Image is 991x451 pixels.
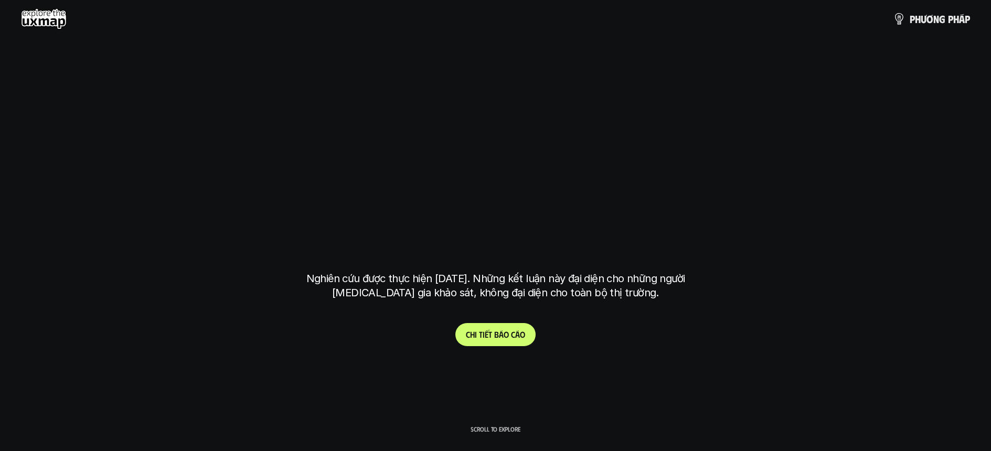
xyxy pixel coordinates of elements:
[475,329,477,339] span: i
[910,13,915,25] span: p
[466,329,470,339] span: C
[948,13,953,25] span: p
[515,329,520,339] span: á
[494,329,499,339] span: b
[504,329,509,339] span: o
[893,8,970,29] a: phươngpháp
[488,329,492,339] span: t
[511,329,515,339] span: c
[483,329,485,339] span: i
[299,272,692,300] p: Nghiên cứu được thực hiện [DATE]. Những kết luận này đại diện cho những người [MEDICAL_DATA] gia ...
[304,134,687,178] h1: phạm vi công việc của
[499,329,504,339] span: á
[959,13,965,25] span: á
[939,13,945,25] span: g
[933,13,939,25] span: n
[965,13,970,25] span: p
[470,329,475,339] span: h
[455,323,536,346] a: Chitiếtbáocáo
[926,13,933,25] span: ơ
[953,13,959,25] span: h
[460,108,539,120] h6: Kết quả nghiên cứu
[308,217,683,261] h1: tại [GEOGRAPHIC_DATA]
[915,13,921,25] span: h
[485,329,488,339] span: ế
[921,13,926,25] span: ư
[479,329,483,339] span: t
[520,329,525,339] span: o
[471,425,520,433] p: Scroll to explore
